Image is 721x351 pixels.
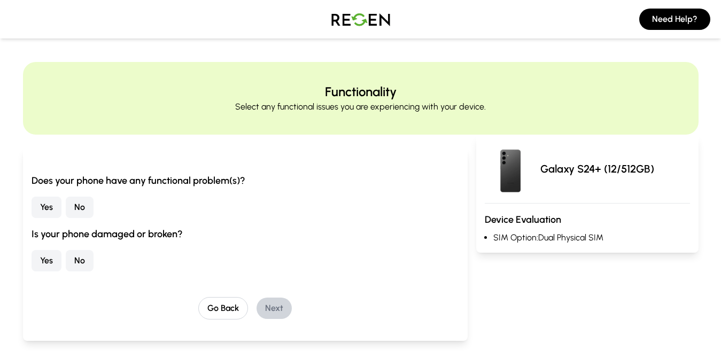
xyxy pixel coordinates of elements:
[323,4,398,34] img: Logo
[325,83,397,100] h2: Functionality
[32,197,61,218] button: Yes
[66,250,94,271] button: No
[485,143,536,194] img: Galaxy S24+
[639,9,710,30] button: Need Help?
[257,298,292,319] button: Next
[32,173,459,188] h3: Does your phone have any functional problem(s)?
[540,161,654,176] p: Galaxy S24+ (12/512GB)
[493,231,690,244] li: SIM Option: Dual Physical SIM
[198,297,248,319] button: Go Back
[32,227,459,241] h3: Is your phone damaged or broken?
[485,212,690,227] h3: Device Evaluation
[235,100,486,113] p: Select any functional issues you are experiencing with your device.
[32,250,61,271] button: Yes
[66,197,94,218] button: No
